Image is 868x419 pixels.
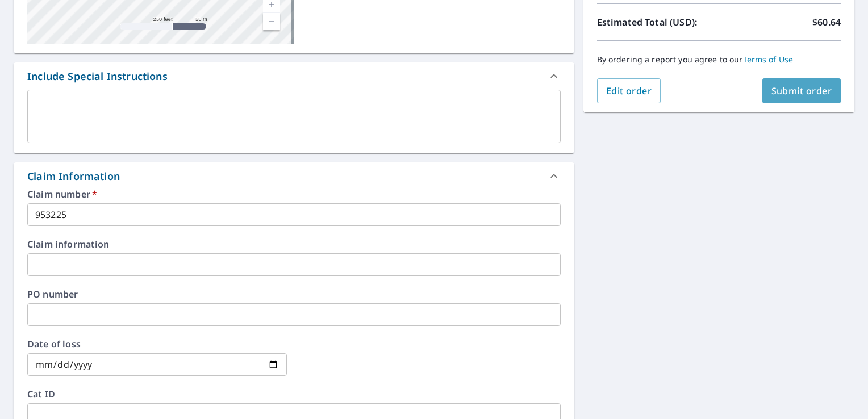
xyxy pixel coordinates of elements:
p: $60.64 [812,15,841,29]
a: Current Level 17, Zoom Out [263,13,280,30]
div: Include Special Instructions [14,62,574,90]
a: Terms of Use [743,54,794,65]
span: Edit order [606,85,652,97]
label: Date of loss [27,340,287,349]
p: By ordering a report you agree to our [597,55,841,65]
div: Claim Information [14,162,574,190]
label: PO number [27,290,561,299]
p: Estimated Total (USD): [597,15,719,29]
div: Include Special Instructions [27,69,168,84]
label: Claim information [27,240,561,249]
button: Edit order [597,78,661,103]
label: Claim number [27,190,561,199]
label: Cat ID [27,389,561,399]
button: Submit order [762,78,841,103]
div: Claim Information [27,169,120,184]
span: Submit order [771,85,832,97]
